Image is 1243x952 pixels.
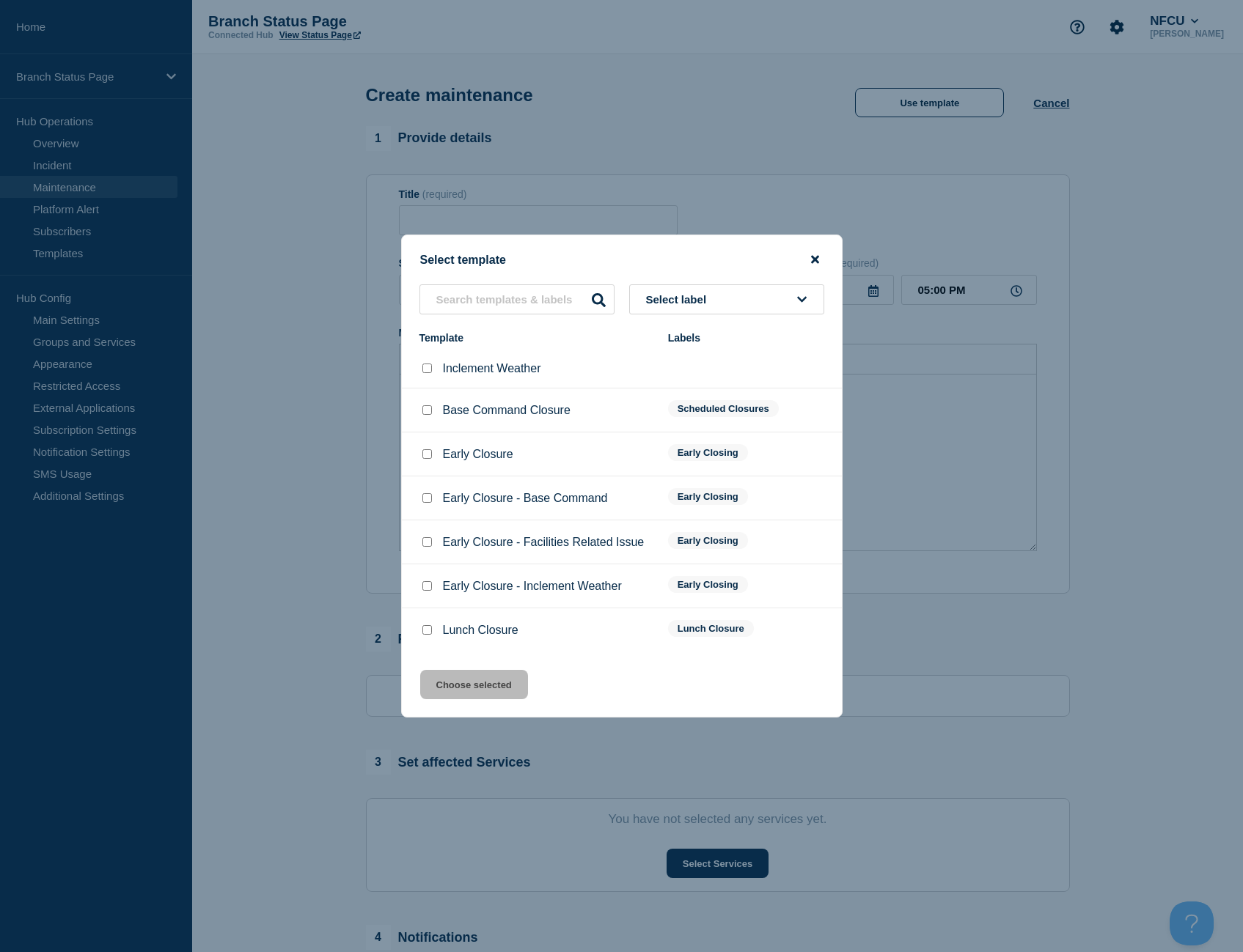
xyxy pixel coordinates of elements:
div: Template [419,332,653,344]
button: Select label [629,284,824,314]
p: Early Closure - Base Command [443,492,608,505]
span: Scheduled Closures [668,400,779,417]
p: Early Closure - Inclement Weather [443,580,622,593]
p: Inclement Weather [443,362,541,375]
p: Lunch Closure [443,624,518,637]
input: Inclement Weather checkbox [422,364,432,373]
span: Early Closing [668,488,748,505]
p: Early Closure [443,448,513,461]
input: Search templates & labels [419,284,615,314]
span: Lunch Closure [668,620,754,637]
input: Early Closure - Inclement Weather checkbox [422,581,432,591]
span: Select label [646,293,713,306]
span: Early Closing [668,576,748,593]
div: Select template [402,253,842,267]
button: Choose selected [420,670,528,699]
input: Early Closure - Base Command checkbox [422,493,432,503]
input: Early Closure checkbox [422,449,432,459]
button: close button [807,253,824,267]
div: Labels [668,332,824,344]
span: Early Closing [668,444,748,461]
p: Early Closure - Facilities Related Issue [443,536,645,549]
input: Early Closure - Facilities Related Issue checkbox [422,537,432,547]
span: Early Closing [668,532,748,549]
input: Lunch Closure checkbox [422,625,432,635]
input: Base Command Closure checkbox [422,405,432,415]
p: Base Command Closure [443,404,571,417]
